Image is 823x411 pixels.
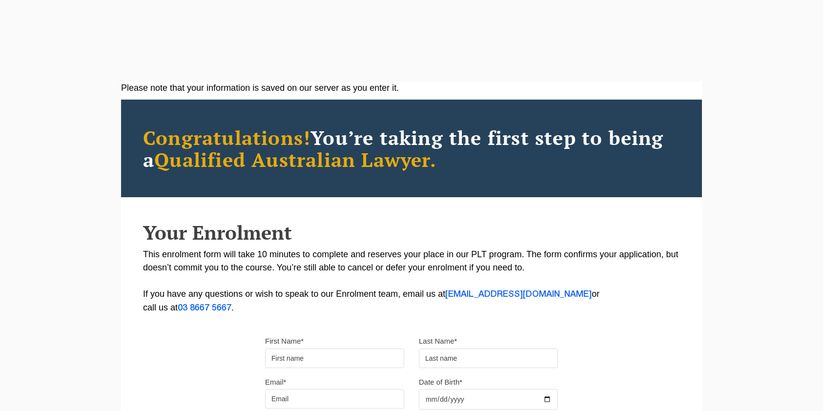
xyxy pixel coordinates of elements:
[143,124,310,150] span: Congratulations!
[143,222,680,243] h2: Your Enrolment
[265,336,304,346] label: First Name*
[419,349,558,368] input: Last name
[265,349,404,368] input: First name
[445,290,592,298] a: [EMAIL_ADDRESS][DOMAIN_NAME]
[419,336,457,346] label: Last Name*
[121,82,702,95] div: Please note that your information is saved on our server as you enter it.
[419,377,462,387] label: Date of Birth*
[154,146,436,172] span: Qualified Australian Lawyer.
[143,126,680,170] h2: You’re taking the first step to being a
[265,389,404,409] input: Email
[143,248,680,315] p: This enrolment form will take 10 minutes to complete and reserves your place in our PLT program. ...
[178,304,231,312] a: 03 8667 5667
[265,377,286,387] label: Email*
